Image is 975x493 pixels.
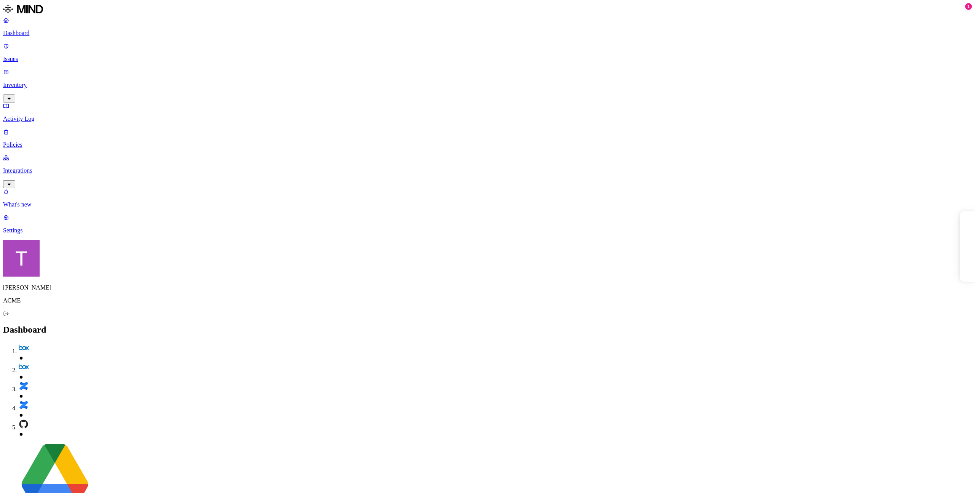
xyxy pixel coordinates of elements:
[3,297,972,304] p: ACME
[3,17,972,37] a: Dashboard
[18,343,29,353] img: box.svg
[3,227,972,234] p: Settings
[3,102,972,122] a: Activity Log
[18,381,29,391] img: confluence.svg
[3,214,972,234] a: Settings
[3,115,972,122] p: Activity Log
[3,201,972,208] p: What's new
[3,3,43,15] img: MIND
[3,154,972,187] a: Integrations
[3,30,972,37] p: Dashboard
[3,240,40,277] img: Tzvi Shir-Vaknin
[965,3,972,10] div: 1
[3,82,972,88] p: Inventory
[18,419,29,429] img: github.svg
[18,362,29,372] img: box.svg
[3,188,972,208] a: What's new
[3,141,972,148] p: Policies
[3,69,972,101] a: Inventory
[3,56,972,62] p: Issues
[18,400,29,410] img: confluence.svg
[3,43,972,62] a: Issues
[3,3,972,17] a: MIND
[3,128,972,148] a: Policies
[3,325,972,335] h2: Dashboard
[3,167,972,174] p: Integrations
